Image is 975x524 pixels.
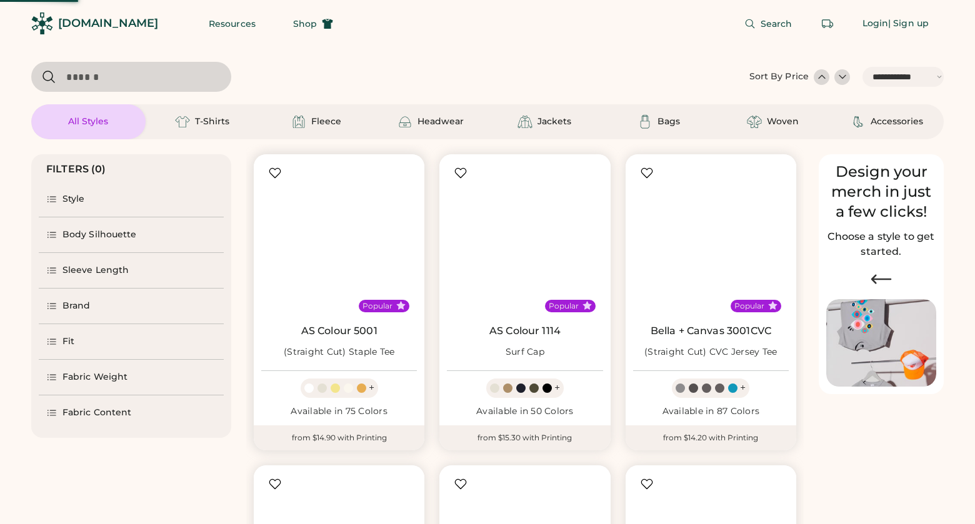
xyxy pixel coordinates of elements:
[439,425,610,450] div: from $15.30 with Printing
[489,325,561,337] a: AS Colour 1114
[62,335,74,348] div: Fit
[369,381,374,395] div: +
[62,371,127,383] div: Fabric Weight
[851,114,866,129] img: Accessories Icon
[293,19,317,28] span: Shop
[644,346,777,358] div: (Straight Cut) CVC Jersey Tee
[657,116,680,128] div: Bags
[749,71,809,83] div: Sort By Price
[637,114,652,129] img: Bags Icon
[761,19,792,28] span: Search
[626,425,796,450] div: from $14.20 with Printing
[734,301,764,311] div: Popular
[261,162,417,317] img: AS Colour 5001 (Straight Cut) Staple Tee
[729,11,807,36] button: Search
[447,162,602,317] img: AS Colour 1114 Surf Cap
[633,405,789,418] div: Available in 87 Colors
[549,301,579,311] div: Popular
[62,264,129,277] div: Sleeve Length
[417,116,464,128] div: Headwear
[633,162,789,317] img: BELLA + CANVAS 3001CVC (Straight Cut) CVC Jersey Tee
[506,346,544,358] div: Surf Cap
[62,407,131,419] div: Fabric Content
[871,116,923,128] div: Accessories
[651,325,771,337] a: Bella + Canvas 3001CVC
[254,425,424,450] div: from $14.90 with Printing
[826,162,936,222] div: Design your merch in just a few clicks!
[46,162,106,177] div: FILTERS (0)
[554,381,560,395] div: +
[62,193,85,205] div: Style
[447,405,602,418] div: Available in 50 Colors
[62,300,91,312] div: Brand
[62,229,137,241] div: Body Silhouette
[261,405,417,418] div: Available in 75 Colors
[31,12,53,34] img: Rendered Logo - Screens
[397,114,412,129] img: Headwear Icon
[194,11,271,36] button: Resources
[396,301,406,310] button: Popular Style
[195,116,229,128] div: T-Shirts
[740,381,746,395] div: +
[862,17,889,30] div: Login
[826,299,936,387] img: Image of Lisa Congdon Eye Print on T-Shirt and Hat
[916,468,969,522] iframe: Front Chat
[362,301,392,311] div: Popular
[284,346,394,358] div: (Straight Cut) Staple Tee
[291,114,306,129] img: Fleece Icon
[582,301,592,310] button: Popular Style
[517,114,532,129] img: Jackets Icon
[68,116,108,128] div: All Styles
[747,114,762,129] img: Woven Icon
[311,116,341,128] div: Fleece
[278,11,348,36] button: Shop
[301,325,377,337] a: AS Colour 5001
[815,11,840,36] button: Retrieve an order
[767,116,799,128] div: Woven
[58,16,158,31] div: [DOMAIN_NAME]
[888,17,929,30] div: | Sign up
[768,301,777,310] button: Popular Style
[826,229,936,259] h2: Choose a style to get started.
[175,114,190,129] img: T-Shirts Icon
[537,116,571,128] div: Jackets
